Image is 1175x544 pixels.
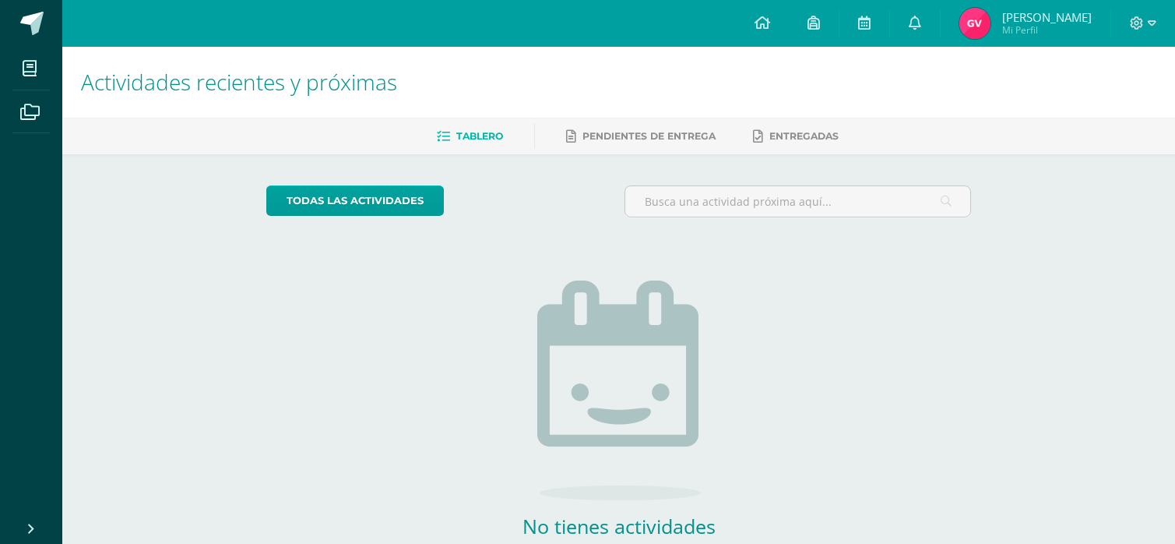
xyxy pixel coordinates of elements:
a: todas las Actividades [266,185,444,216]
a: Tablero [437,124,503,149]
a: Pendientes de entrega [566,124,716,149]
span: Tablero [456,130,503,142]
span: Pendientes de entrega [582,130,716,142]
h2: No tienes actividades [463,513,775,539]
span: Mi Perfil [1002,23,1092,37]
span: Actividades recientes y próximas [81,67,397,97]
span: Entregadas [769,130,839,142]
img: 7dc5dd6dc5eac2a4813ab7ae4b6d8255.png [959,8,990,39]
span: [PERSON_NAME] [1002,9,1092,25]
input: Busca una actividad próxima aquí... [625,186,970,217]
a: Entregadas [753,124,839,149]
img: no_activities.png [537,281,701,500]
